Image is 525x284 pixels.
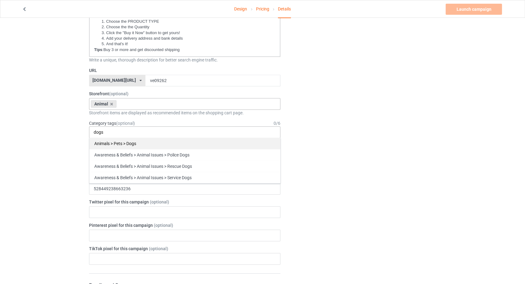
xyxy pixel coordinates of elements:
[278,0,291,18] div: Details
[234,0,247,18] a: Design
[89,67,281,73] label: URL
[109,91,128,96] span: (optional)
[150,199,169,204] span: (optional)
[149,246,168,251] span: (optional)
[100,19,275,24] li: Choose the PRODUCT TYPE
[91,100,117,108] div: Animal
[274,120,280,126] div: 0 / 6
[116,121,135,126] span: (optional)
[89,222,281,228] label: Pinterest pixel for this campaign
[92,78,136,82] div: [DOMAIN_NAME][URL]
[100,30,275,36] li: Click the "Buy it Now" button to get yours!
[100,36,275,41] li: Add your delivery address and bank details
[89,246,281,252] label: TikTok pixel for this campaign
[89,172,280,183] div: Awareness & Beliefs > Animal Issues > Service Dogs
[100,24,275,30] li: Choose the the Quantity
[154,223,173,228] span: (optional)
[89,149,280,160] div: Awareness & Beliefs > Animal Issues > Police Dogs
[89,57,281,63] div: Write a unique, thorough description for better search engine traffic.
[89,199,281,205] label: Twitter pixel for this campaign
[89,120,135,126] label: Category tags
[89,110,281,116] div: Storefront items are displayed as recommended items on the shopping cart page.
[94,47,103,52] strong: Tips
[256,0,269,18] a: Pricing
[89,138,280,149] div: Animals > Pets > Dogs
[100,41,275,47] li: And that's it!
[94,47,275,53] p: :Buy 3 or more and get discounted shipping
[89,91,281,97] label: Storefront
[89,160,280,172] div: Awareness & Beliefs > Animal Issues > Rescue Dogs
